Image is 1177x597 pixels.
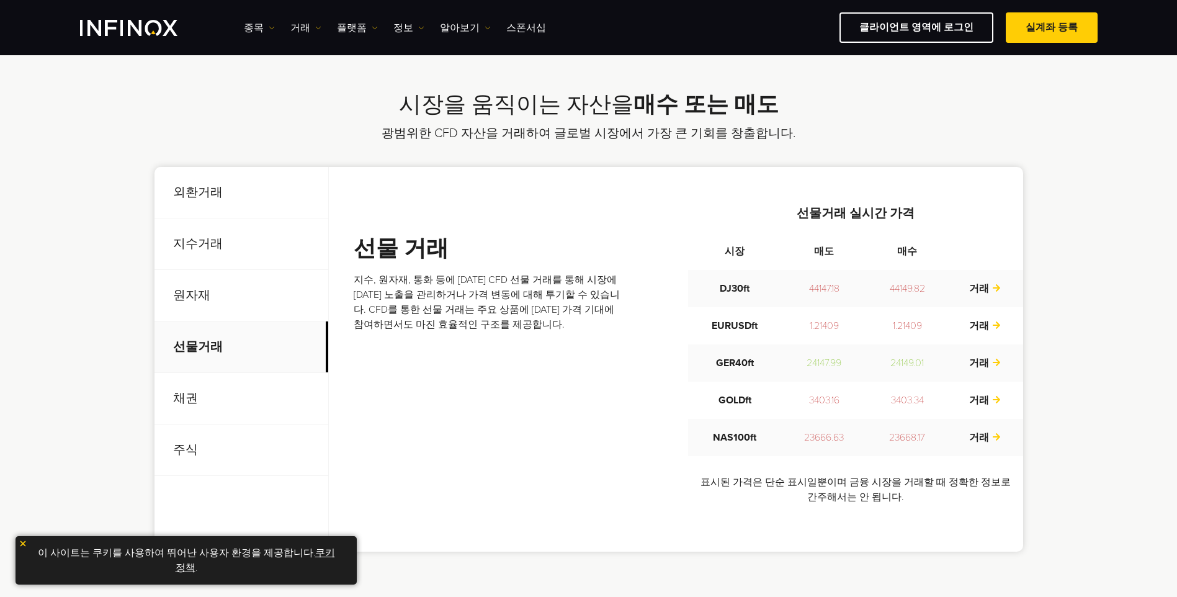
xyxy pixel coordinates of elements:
[839,12,993,43] a: 클라이언트 영역에 로그인
[80,20,207,36] a: INFINOX Logo
[688,475,1023,505] p: 표시된 가격은 단순 표시일뿐이며 금융 시장을 거래할 때 정확한 정보로 간주해서는 안 됩니다.
[154,91,1023,119] h2: 시장을 움직이는 자산을
[393,20,424,35] a: 정보
[969,394,1001,406] a: 거래
[154,321,328,373] p: 선물거래
[688,270,782,307] td: DJ30ft
[688,344,782,382] td: GER40ft
[782,307,867,344] td: 1.21409
[440,20,491,35] a: 알아보기
[782,419,867,456] td: 23666.63
[154,424,328,476] p: 주식
[154,218,328,270] p: 지수거래
[867,344,947,382] td: 24149.01
[867,419,947,456] td: 23668.17
[969,357,1001,369] a: 거래
[688,307,782,344] td: EURUSDft
[867,307,947,344] td: 1.21409
[782,382,867,419] td: 3403.16
[969,282,1001,295] a: 거래
[354,235,449,262] strong: 선물 거래
[797,206,915,221] strong: 선물거래 실시간 가격
[867,233,947,270] th: 매수
[19,539,27,548] img: yellow close icon
[969,320,1001,332] a: 거래
[688,419,782,456] td: NAS100ft
[154,270,328,321] p: 원자재
[867,270,947,307] td: 44149.82
[302,125,875,142] p: 광범위한 CFD 자산을 거래하여 글로벌 시장에서 가장 큰 기회를 창출합니다.
[337,20,378,35] a: 플랫폼
[688,382,782,419] td: GOLDft
[290,20,321,35] a: 거래
[354,272,622,332] p: 지수, 원자재, 통화 등에 [DATE] CFD 선물 거래를 통해 시장에 [DATE] 노출을 관리하거나 가격 변동에 대해 투기할 수 있습니다. CFD를 통한 선물 거래는 주요 ...
[506,20,546,35] a: 스폰서십
[969,431,1001,444] a: 거래
[154,373,328,424] p: 채권
[633,91,779,118] strong: 매수 또는 매도
[154,167,328,218] p: 외환거래
[1006,12,1098,43] a: 실계좌 등록
[244,20,275,35] a: 종목
[782,233,867,270] th: 매도
[782,344,867,382] td: 24147.99
[867,382,947,419] td: 3403.34
[782,270,867,307] td: 44147.18
[22,542,351,578] p: 이 사이트는 쿠키를 사용하여 뛰어난 사용자 환경을 제공합니다. .
[688,233,782,270] th: 시장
